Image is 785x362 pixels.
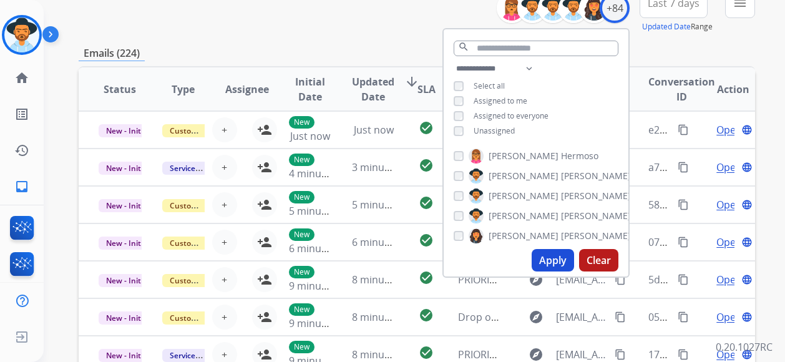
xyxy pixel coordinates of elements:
[4,17,39,52] img: avatar
[172,82,195,97] span: Type
[419,308,434,323] mat-icon: check_circle
[716,122,742,137] span: Open
[417,82,436,97] span: SLA
[222,347,227,362] span: +
[352,273,419,286] span: 8 minutes ago
[561,170,631,182] span: [PERSON_NAME]
[99,199,157,212] span: New - Initial
[289,204,356,218] span: 5 minutes ago
[678,311,689,323] mat-icon: content_copy
[678,349,689,360] mat-icon: content_copy
[716,347,742,362] span: Open
[741,162,753,173] mat-icon: language
[352,310,419,324] span: 8 minutes ago
[579,249,618,271] button: Clear
[561,210,631,222] span: [PERSON_NAME]
[289,74,332,104] span: Initial Date
[716,310,742,325] span: Open
[419,195,434,210] mat-icon: check_circle
[289,167,356,180] span: 4 minutes ago
[561,150,598,162] span: Hermoso
[212,305,237,330] button: +
[352,160,419,174] span: 3 minutes ago
[222,310,227,325] span: +
[289,266,314,278] p: New
[615,311,626,323] mat-icon: content_copy
[489,190,558,202] span: [PERSON_NAME]
[257,235,272,250] mat-icon: person_add
[489,170,558,182] span: [PERSON_NAME]
[212,192,237,217] button: +
[289,316,356,330] span: 9 minutes ago
[257,122,272,137] mat-icon: person_add
[352,235,419,249] span: 6 minutes ago
[529,310,544,325] mat-icon: explore
[352,74,394,104] span: Updated Date
[419,233,434,248] mat-icon: check_circle
[104,82,136,97] span: Status
[529,347,544,362] mat-icon: explore
[529,272,544,287] mat-icon: explore
[257,272,272,287] mat-icon: person_add
[489,150,558,162] span: [PERSON_NAME]
[99,124,157,137] span: New - Initial
[556,272,607,287] span: [EMAIL_ADDRESS][DOMAIN_NAME]
[642,21,713,32] span: Range
[162,311,243,325] span: Customer Support
[741,349,753,360] mat-icon: language
[212,155,237,180] button: +
[741,237,753,248] mat-icon: language
[225,82,269,97] span: Assignee
[212,230,237,255] button: +
[419,270,434,285] mat-icon: check_circle
[14,71,29,86] mat-icon: home
[716,197,742,212] span: Open
[79,46,145,61] p: Emails (224)
[99,274,157,287] span: New - Initial
[648,1,700,6] span: Last 7 days
[691,67,755,111] th: Action
[162,162,233,175] span: Service Support
[257,197,272,212] mat-icon: person_add
[642,22,691,32] button: Updated Date
[222,160,227,175] span: +
[489,230,558,242] span: [PERSON_NAME]
[257,310,272,325] mat-icon: person_add
[99,162,157,175] span: New - Initial
[678,199,689,210] mat-icon: content_copy
[162,124,243,137] span: Customer Support
[354,123,394,137] span: Just now
[257,347,272,362] mat-icon: person_add
[561,190,631,202] span: [PERSON_NAME]
[222,122,227,137] span: +
[289,116,314,129] p: New
[615,349,626,360] mat-icon: content_copy
[99,237,157,250] span: New - Initial
[14,143,29,158] mat-icon: history
[474,81,505,91] span: Select all
[289,242,356,255] span: 6 minutes ago
[419,120,434,135] mat-icon: check_circle
[561,230,631,242] span: [PERSON_NAME]
[741,124,753,135] mat-icon: language
[716,160,742,175] span: Open
[14,107,29,122] mat-icon: list_alt
[212,267,237,292] button: +
[289,191,314,203] p: New
[741,199,753,210] mat-icon: language
[419,158,434,173] mat-icon: check_circle
[556,347,607,362] span: [EMAIL_ADDRESS][DOMAIN_NAME]
[678,274,689,285] mat-icon: content_copy
[14,179,29,194] mat-icon: inbox
[716,340,773,355] p: 0.20.1027RC
[615,274,626,285] mat-icon: content_copy
[222,235,227,250] span: +
[474,125,515,136] span: Unassigned
[419,345,434,360] mat-icon: check_circle
[489,210,558,222] span: [PERSON_NAME]
[289,279,356,293] span: 9 minutes ago
[474,95,527,106] span: Assigned to me
[162,199,243,212] span: Customer Support
[741,311,753,323] mat-icon: language
[289,341,314,353] p: New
